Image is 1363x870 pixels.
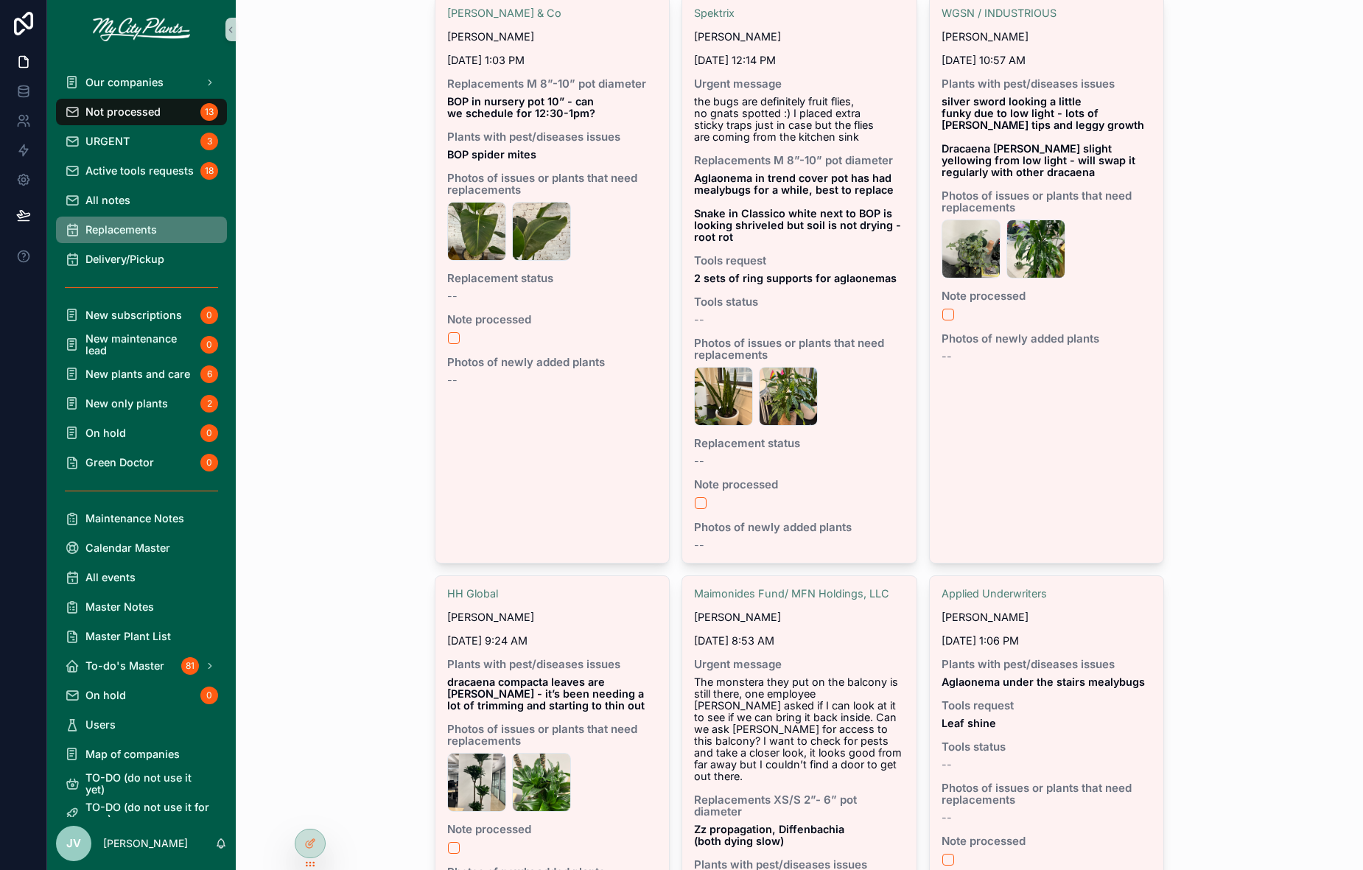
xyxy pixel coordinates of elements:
span: The monstera they put on the balcony is still there, one employee [PERSON_NAME] asked if I can lo... [694,676,905,782]
span: Replacements XS/S 2”- 6” pot diameter [694,794,905,818]
span: -- [942,759,952,771]
span: JV [66,835,81,852]
span: Replacements M 8”-10” pot diameter [447,78,658,90]
a: Replacements [56,217,227,243]
span: HH Global [447,588,498,600]
span: Our companies [85,77,164,88]
span: All events [85,572,136,583]
span: New maintenance lead [85,333,195,357]
strong: Zz propagation, Diffenbachia (both dying slow) [694,823,847,847]
strong: BOP spider mites [447,148,536,161]
span: [DATE] 1:06 PM [942,635,1152,647]
div: 13 [200,103,218,121]
span: Tools status [694,296,905,308]
span: Replacements M 8”-10” pot diameter [694,155,905,166]
div: 2 [200,395,218,413]
a: On hold0 [56,420,227,446]
span: On hold [85,427,126,439]
span: Users [85,719,116,731]
span: -- [694,539,704,551]
a: All events [56,564,227,591]
div: 6 [200,365,218,383]
span: the bugs are definitely fruit flies, no gnats spotted :) I placed extra sticky traps just in case... [694,96,905,143]
span: All notes [85,194,130,206]
a: URGENT3 [56,128,227,155]
span: Note processed [694,479,905,491]
a: Master Plant List [56,623,227,650]
span: Note processed [942,290,1152,302]
div: scrollable content [47,59,236,817]
span: Plants with pest/diseases issues [447,659,658,670]
span: Replacements [85,224,157,236]
a: Applied Underwriters [942,588,1047,600]
span: WGSN / INDUSTRIOUS [942,7,1057,19]
strong: BOP in nursery pot 10” - can we schedule for 12:30-1pm? [447,95,597,119]
span: New only plants [85,398,168,410]
div: 81 [181,657,199,675]
span: [PERSON_NAME] [942,611,1029,623]
span: Urgent message [694,78,905,90]
img: App logo [93,18,190,41]
span: -- [447,374,458,386]
span: To-do's Master [85,660,164,672]
span: [PERSON_NAME] [447,31,534,43]
span: Spektrix [694,7,735,19]
div: 0 [200,336,218,354]
strong: dracaena compacta leaves are [PERSON_NAME] - it’s been needing a lot of trimming and starting to ... [447,676,647,712]
span: TO-DO (do not use it for now) [85,801,212,825]
a: [PERSON_NAME] & Co [447,7,561,19]
span: Note processed [447,824,658,835]
span: Plants with pest/diseases issues [447,131,658,143]
span: -- [447,290,458,302]
span: Photos of issues or plants that need replacements [942,190,1152,214]
span: -- [942,812,952,824]
div: 0 [200,454,218,471]
strong: Leaf shine [942,717,996,729]
span: Map of companies [85,748,180,760]
a: On hold0 [56,682,227,709]
span: Master Notes [85,601,154,613]
a: To-do's Master81 [56,653,227,679]
span: -- [694,455,704,467]
a: Not processed13 [56,99,227,125]
div: 18 [200,162,218,180]
a: New subscriptions0 [56,302,227,329]
span: New plants and care [85,368,190,380]
span: URGENT [85,136,130,147]
a: All notes [56,187,227,214]
a: Delivery/Pickup [56,246,227,273]
span: Replacement status [694,438,905,449]
strong: Aglaonema under the stairs mealybugs [942,676,1145,688]
span: Photos of issues or plants that need replacements [942,782,1152,806]
span: Note processed [447,314,658,326]
span: -- [694,314,704,326]
span: [DATE] 9:24 AM [447,635,658,647]
span: [DATE] 8:53 AM [694,635,905,647]
span: Urgent message [694,659,905,670]
span: On hold [85,690,126,701]
span: Tools request [942,700,1152,712]
span: Not processed [85,106,161,118]
span: Photos of issues or plants that need replacements [447,172,658,196]
a: Green Doctor0 [56,449,227,476]
a: Calendar Master [56,535,227,561]
a: New plants and care6 [56,361,227,387]
a: Maimonides Fund/ MFN Holdings, LLC [694,588,889,600]
span: Green Doctor [85,457,154,469]
a: TO-DO (do not use it for now) [56,800,227,827]
div: 3 [200,133,218,150]
span: [PERSON_NAME] [447,611,534,623]
span: Tools status [942,741,1152,753]
span: Master Plant List [85,631,171,642]
a: Active tools requests18 [56,158,227,184]
p: [PERSON_NAME] [103,836,188,851]
strong: Aglaonema in trend cover pot has had mealybugs for a while, best to replace Snake in Classico whi... [694,172,904,243]
a: New maintenance lead0 [56,331,227,358]
span: Maintenance Notes [85,513,184,525]
span: [PERSON_NAME] [694,31,781,43]
span: New subscriptions [85,309,182,321]
span: Active tools requests [85,165,194,177]
strong: 2 sets of ring supports for aglaonemas [694,272,897,284]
